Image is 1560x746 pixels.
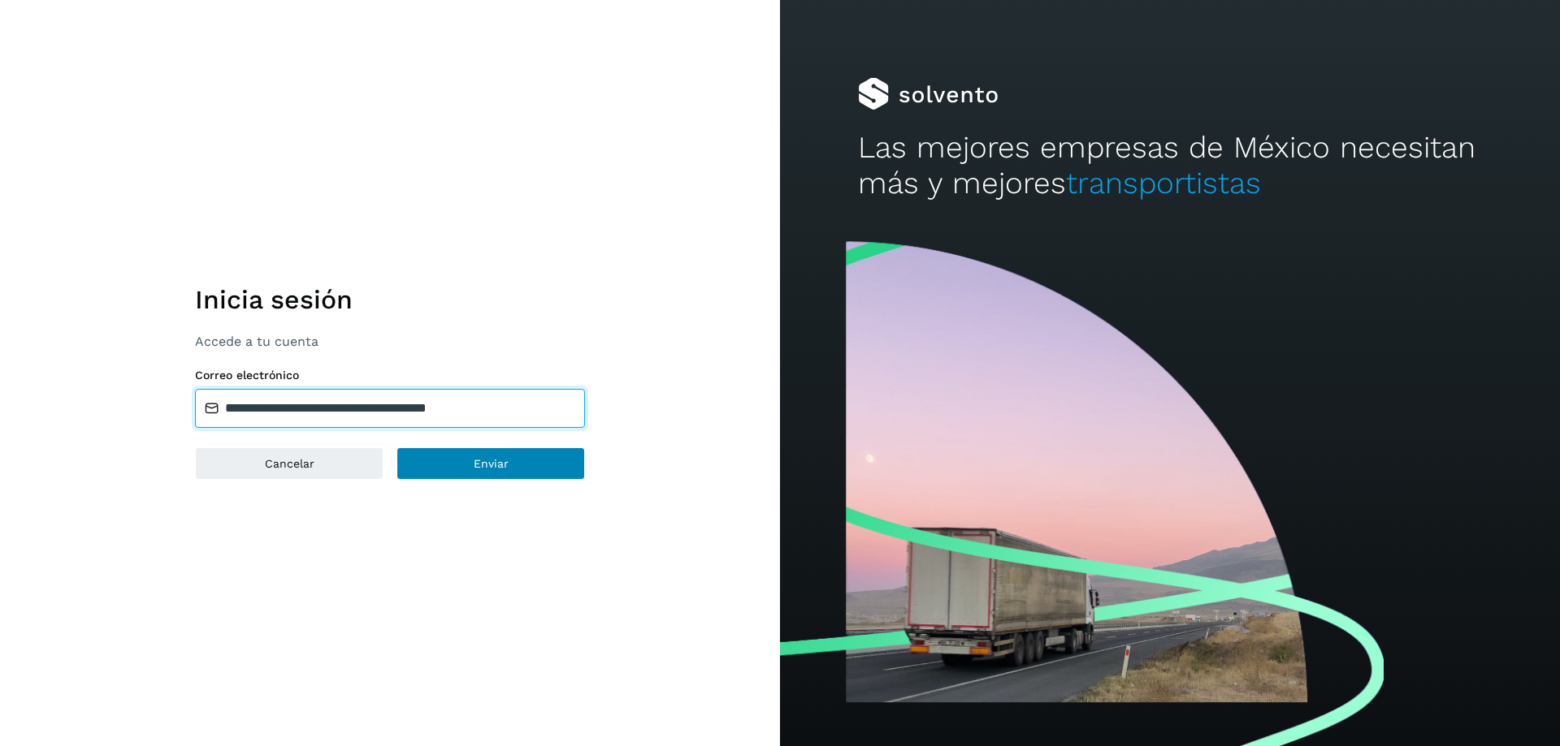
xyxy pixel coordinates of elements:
span: transportistas [1066,166,1261,201]
label: Correo electrónico [195,369,585,382]
button: Enviar [396,447,585,480]
h2: Las mejores empresas de México necesitan más y mejores [858,130,1482,202]
p: Accede a tu cuenta [195,334,585,349]
h1: Inicia sesión [195,284,585,315]
button: Cancelar [195,447,383,480]
span: Cancelar [265,458,314,469]
span: Enviar [474,458,509,469]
